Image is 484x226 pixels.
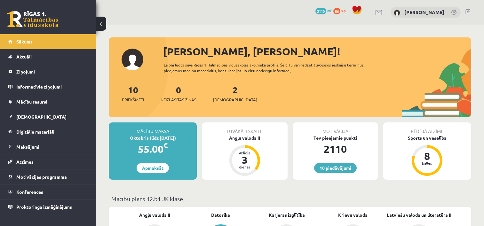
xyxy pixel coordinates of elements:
a: Angļu valoda II [139,212,170,218]
span: Proktoringa izmēģinājums [16,204,72,210]
div: Angļu valoda II [202,135,287,141]
a: Atzīmes [8,154,88,169]
a: Ziņojumi [8,64,88,79]
img: Robijs Cabuls [394,10,400,16]
legend: Ziņojumi [16,64,88,79]
a: [DEMOGRAPHIC_DATA] [8,109,88,124]
span: mP [327,8,332,13]
a: [PERSON_NAME] [404,9,444,15]
span: Digitālie materiāli [16,129,54,135]
span: Sākums [16,39,33,44]
span: € [163,141,168,150]
div: balles [417,161,437,165]
a: 0Neizlasītās ziņas [161,84,196,103]
a: 10Priekšmeti [122,84,144,103]
span: Konferences [16,189,43,195]
a: Motivācijas programma [8,169,88,184]
a: Digitālie materiāli [8,124,88,139]
a: Krievu valoda [338,212,368,218]
a: Latviešu valoda un literatūra II [387,212,451,218]
a: 10 piedāvājumi [314,163,357,173]
a: Maksājumi [8,139,88,154]
span: Priekšmeti [122,97,144,103]
a: 86 xp [333,8,349,13]
a: Mācību resursi [8,94,88,109]
a: Sākums [8,34,88,49]
span: Motivācijas programma [16,174,67,180]
a: 2[DEMOGRAPHIC_DATA] [213,84,257,103]
span: [DEMOGRAPHIC_DATA] [213,97,257,103]
div: 8 [417,151,437,161]
span: Atzīmes [16,159,34,165]
span: 86 [333,8,340,14]
a: Karjeras izglītība [269,212,305,218]
div: dienas [235,165,254,169]
div: Oktobris (līdz [DATE]) [109,135,197,141]
a: Proktoringa izmēģinājums [8,199,88,214]
div: Laipni lūgts savā Rīgas 1. Tālmācības vidusskolas skolnieka profilā. Šeit Tu vari redzēt tuvojošo... [164,62,381,74]
a: Datorika [211,212,230,218]
div: [PERSON_NAME], [PERSON_NAME]! [163,44,471,59]
div: Sports un veselība [383,135,471,141]
a: Sports un veselība 8 balles [383,135,471,177]
legend: Maksājumi [16,139,88,154]
p: Mācību plāns 12.b1 JK klase [111,194,469,203]
span: xp [341,8,345,13]
a: Informatīvie ziņojumi [8,79,88,94]
span: [DEMOGRAPHIC_DATA] [16,114,67,120]
a: Rīgas 1. Tālmācības vidusskola [7,11,58,27]
span: Neizlasītās ziņas [161,97,196,103]
div: Motivācija [293,122,378,135]
div: Atlicis [235,151,254,155]
a: Angļu valoda II Atlicis 3 dienas [202,135,287,177]
a: Apmaksāt [137,163,169,173]
span: 2110 [315,8,326,14]
a: Aktuāli [8,49,88,64]
div: 55.00 [109,141,197,157]
div: 2110 [293,141,378,157]
div: Tev pieejamie punkti [293,135,378,141]
div: 3 [235,155,254,165]
div: Tuvākā ieskaite [202,122,287,135]
a: Konferences [8,184,88,199]
legend: Informatīvie ziņojumi [16,79,88,94]
span: Aktuāli [16,54,32,59]
div: Pēdējā atzīme [383,122,471,135]
span: Mācību resursi [16,99,47,105]
div: Mācību maksa [109,122,197,135]
a: 2110 mP [315,8,332,13]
